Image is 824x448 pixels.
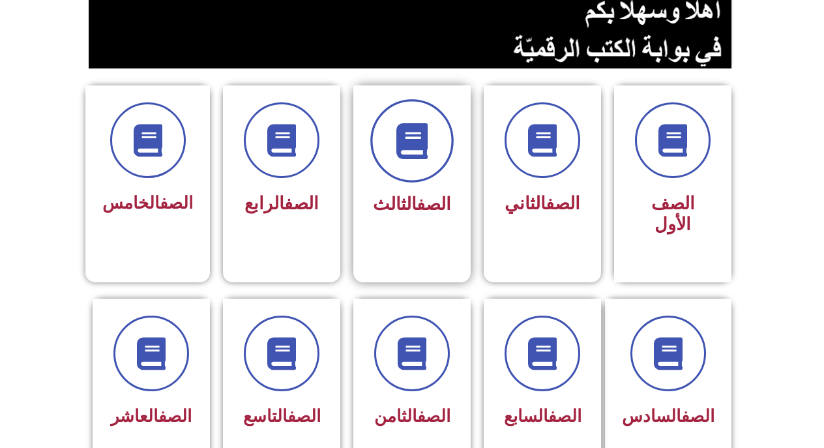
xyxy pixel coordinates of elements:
a: الصف [417,406,450,426]
a: الصف [158,406,192,426]
a: الصف [417,194,451,215]
span: الثامن [374,406,450,426]
span: الثالث [373,194,451,215]
a: الصف [287,406,321,426]
a: الصف [681,406,714,426]
span: السادس [622,406,714,426]
span: الرابع [244,193,319,214]
a: الصف [284,193,319,214]
a: الصف [160,193,193,213]
span: الخامس [102,193,193,213]
span: السابع [504,406,581,426]
span: التاسع [243,406,321,426]
span: الثاني [505,193,580,214]
a: الصف [548,406,581,426]
a: الصف [546,193,580,214]
span: الصف الأول [651,193,695,235]
span: العاشر [111,406,192,426]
